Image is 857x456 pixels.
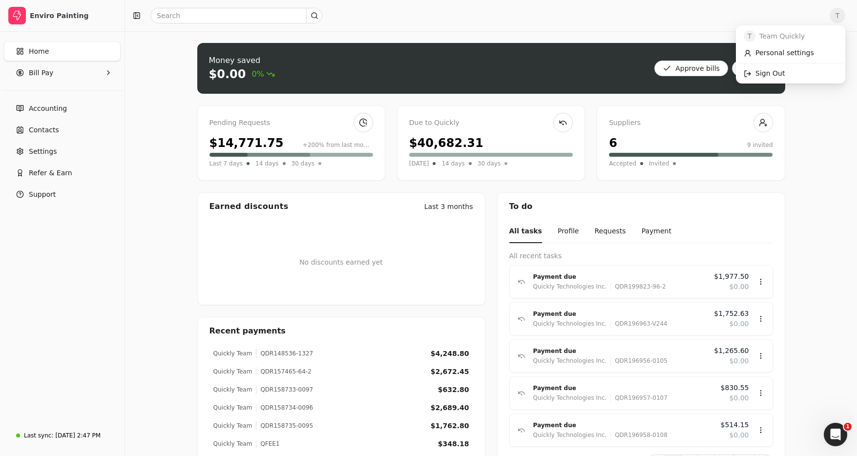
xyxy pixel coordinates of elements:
[256,349,313,358] div: QDR148536-1327
[533,346,707,356] div: Payment due
[533,383,713,393] div: Payment due
[29,168,72,178] span: Refer & Earn
[198,317,485,345] div: Recent payments
[213,385,252,394] div: Quickly Team
[654,61,728,76] button: Approve bills
[824,423,847,446] iframe: Intercom live chat
[441,159,464,168] span: 14 days
[610,282,666,291] div: QDR199823-96-2
[409,134,483,152] div: $40,682.31
[736,25,845,83] div: T
[755,48,814,58] span: Personal settings
[721,383,749,393] span: $830.55
[533,309,707,319] div: Payment due
[29,125,59,135] span: Contacts
[714,271,749,282] span: $1,977.50
[424,202,473,212] div: Last 3 months
[642,220,671,243] button: Payment
[4,163,121,183] button: Refer & Earn
[431,367,469,377] div: $2,672.45
[533,319,607,329] div: Quickly Technologies Inc.
[533,282,607,291] div: Quickly Technologies Inc.
[213,349,252,358] div: Quickly Team
[209,66,246,82] div: $0.00
[213,421,252,430] div: Quickly Team
[533,356,607,366] div: Quickly Technologies Inc.
[609,159,636,168] span: Accepted
[256,421,313,430] div: QDR158735-0095
[744,30,755,42] span: T
[830,8,845,23] button: T
[431,403,469,413] div: $2,689.40
[209,118,373,128] div: Pending Requests
[292,159,314,168] span: 30 days
[256,403,313,412] div: QDR158734-0096
[610,356,668,366] div: QDR196956-0105
[533,272,707,282] div: Payment due
[29,46,49,57] span: Home
[714,346,749,356] span: $1,265.60
[759,31,805,41] span: Team Quickly
[209,55,275,66] div: Money saved
[256,439,279,448] div: QFEE1
[533,420,713,430] div: Payment due
[4,427,121,444] a: Last sync:[DATE] 2:47 PM
[729,393,749,403] span: $0.00
[213,403,252,412] div: Quickly Team
[4,142,121,161] a: Settings
[747,141,773,149] div: 9 invited
[610,319,668,329] div: QDR196963-V244
[755,68,785,79] span: Sign Out
[29,189,56,200] span: Support
[303,141,373,149] div: +200% from last month
[256,385,313,394] div: QDR158733-0097
[478,159,501,168] span: 30 days
[610,430,668,440] div: QDR196958-0108
[299,242,383,283] div: No discounts earned yet
[509,220,542,243] button: All tasks
[533,393,607,403] div: Quickly Technologies Inc.
[29,104,67,114] span: Accounting
[213,439,252,448] div: Quickly Team
[609,118,773,128] div: Suppliers
[4,63,121,83] button: Bill Pay
[558,220,579,243] button: Profile
[729,319,749,329] span: $0.00
[4,120,121,140] a: Contacts
[213,367,252,376] div: Quickly Team
[729,282,749,292] span: $0.00
[729,430,749,440] span: $0.00
[649,159,669,168] span: Invited
[844,423,852,431] span: 1
[610,393,668,403] div: QDR196957-0107
[594,220,626,243] button: Requests
[438,385,469,395] div: $632.80
[150,8,322,23] input: Search
[714,309,749,319] span: $1,752.63
[431,349,469,359] div: $4,248.80
[721,420,749,430] span: $514.15
[4,99,121,118] a: Accounting
[29,68,53,78] span: Bill Pay
[732,61,773,76] button: Pay
[409,159,429,168] span: [DATE]
[533,430,607,440] div: Quickly Technologies Inc.
[438,439,469,449] div: $348.18
[498,193,785,220] div: To do
[255,159,278,168] span: 14 days
[4,41,121,61] a: Home
[55,431,101,440] div: [DATE] 2:47 PM
[4,185,121,204] button: Support
[209,134,284,152] div: $14,771.75
[30,11,116,21] div: Enviro Painting
[24,431,53,440] div: Last sync:
[209,201,289,212] div: Earned discounts
[29,146,57,157] span: Settings
[251,68,274,80] span: 0%
[509,251,773,261] div: All recent tasks
[431,421,469,431] div: $1,762.80
[209,159,243,168] span: Last 7 days
[729,356,749,366] span: $0.00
